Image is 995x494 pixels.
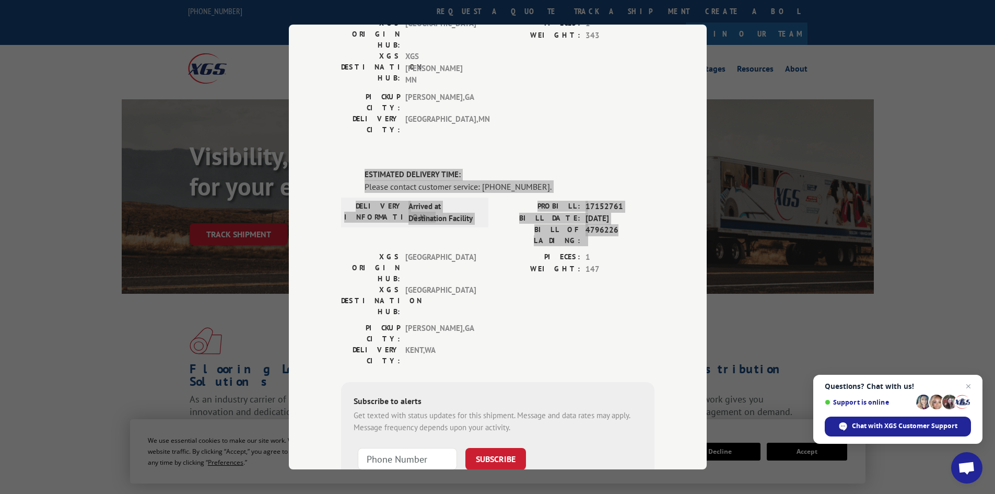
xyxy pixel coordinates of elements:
[465,448,526,470] button: SUBSCRIBE
[365,180,654,193] div: Please contact customer service: [PHONE_NUMBER].
[825,417,971,436] span: Chat with XGS Customer Support
[405,51,476,86] span: XGS [PERSON_NAME] MN
[586,263,654,275] span: 147
[405,18,476,51] span: [GEOGRAPHIC_DATA]
[405,284,476,317] span: [GEOGRAPHIC_DATA]
[586,30,654,42] span: 343
[341,113,400,135] label: DELIVERY CITY:
[341,91,400,113] label: PICKUP CITY:
[498,263,580,275] label: WEIGHT:
[341,251,400,284] label: XGS ORIGIN HUB:
[586,201,654,213] span: 17152761
[586,213,654,225] span: [DATE]
[341,284,400,317] label: XGS DESTINATION HUB:
[825,398,912,406] span: Support is online
[344,201,403,224] label: DELIVERY INFORMATION:
[405,91,476,113] span: [PERSON_NAME] , GA
[354,410,642,433] div: Get texted with status updates for this shipment. Message and data rates may apply. Message frequ...
[405,344,476,366] span: KENT , WA
[852,421,957,431] span: Chat with XGS Customer Support
[405,113,476,135] span: [GEOGRAPHIC_DATA] , MN
[354,395,642,410] div: Subscribe to alerts
[498,30,580,42] label: WEIGHT:
[405,251,476,284] span: [GEOGRAPHIC_DATA]
[825,382,971,390] span: Questions? Chat with us!
[498,213,580,225] label: BILL DATE:
[341,344,400,366] label: DELIVERY CITY:
[358,448,457,470] input: Phone Number
[341,323,400,344] label: PICKUP CITY:
[341,51,400,86] label: XGS DESTINATION HUB:
[341,18,400,51] label: XGS ORIGIN HUB:
[498,224,580,246] label: BILL OF LADING:
[365,169,654,181] label: ESTIMATED DELIVERY TIME:
[498,251,580,263] label: PIECES:
[405,323,476,344] span: [PERSON_NAME] , GA
[408,201,479,224] span: Arrived at Destination Facility
[586,251,654,263] span: 1
[951,452,982,484] a: Open chat
[498,201,580,213] label: PROBILL:
[586,224,654,246] span: 4796226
